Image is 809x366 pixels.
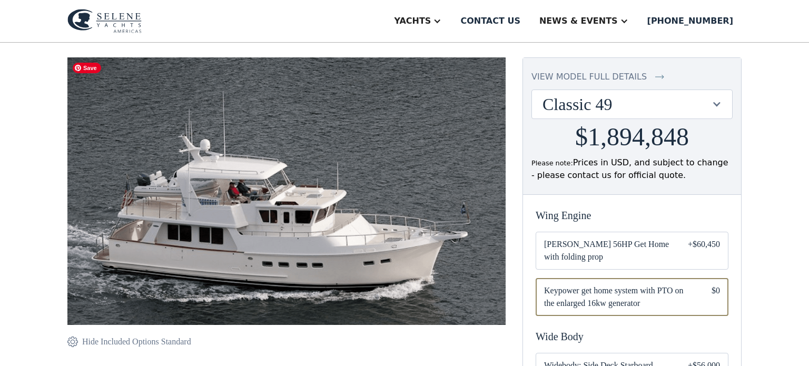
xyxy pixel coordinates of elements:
div: Contact us [460,15,520,27]
div: Prices in USD, and subject to change - please contact us for official quote. [531,156,733,182]
h2: $1,894,848 [575,123,689,151]
span: Keypower get home system with PTO on the enlarged 16kw generator [544,284,695,310]
div: [PHONE_NUMBER] [647,15,733,27]
img: icon [655,71,664,83]
div: Yachts [394,15,431,27]
div: $0 [712,284,720,310]
div: +$60,450 [688,238,720,263]
img: logo [67,9,142,33]
span: Please note: [531,159,573,167]
div: Wide Body [536,329,728,344]
span: [PERSON_NAME] 56HP Get Home with folding prop [544,238,671,263]
div: Classic 49 [542,94,711,114]
img: icon [67,335,78,348]
a: Hide Included Options Standard [67,335,191,348]
span: Save [73,63,101,73]
div: Hide Included Options Standard [82,335,191,348]
a: view model full details [531,71,733,83]
div: Wing Engine [536,207,728,223]
div: Classic 49 [532,90,732,118]
div: view model full details [531,71,647,83]
div: News & EVENTS [539,15,618,27]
